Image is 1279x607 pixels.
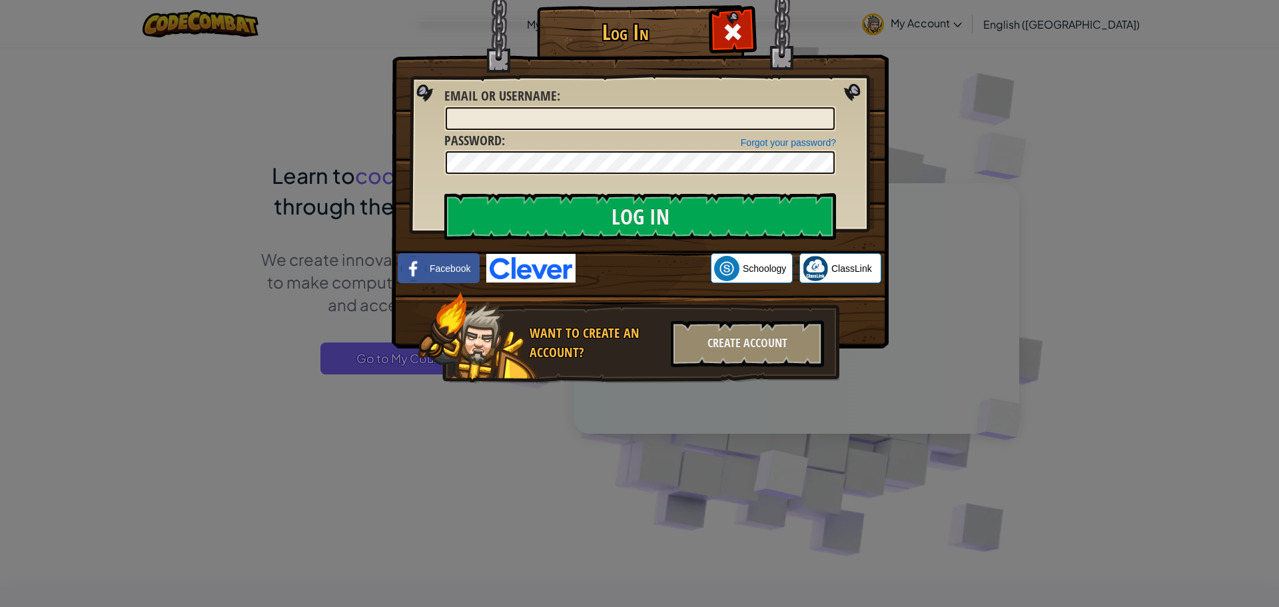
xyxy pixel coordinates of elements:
[530,324,663,362] div: Want to create an account?
[430,262,470,275] span: Facebook
[401,256,426,281] img: facebook_small.png
[576,254,711,283] iframe: Sign in with Google Button
[831,262,872,275] span: ClassLink
[671,320,824,367] div: Create Account
[714,256,739,281] img: schoology.png
[444,87,560,106] label: :
[741,137,836,148] a: Forgot your password?
[486,254,576,283] img: clever-logo-blue.png
[444,131,502,149] span: Password
[803,256,828,281] img: classlink-logo-small.png
[444,87,557,105] span: Email or Username
[540,21,710,44] h1: Log In
[444,193,836,240] input: Log In
[743,262,786,275] span: Schoology
[444,131,505,151] label: :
